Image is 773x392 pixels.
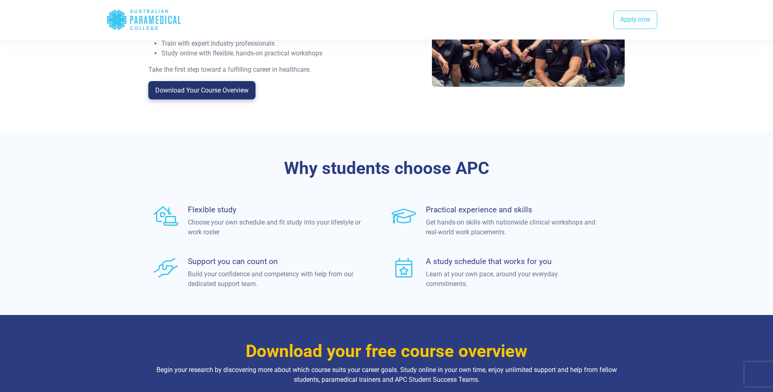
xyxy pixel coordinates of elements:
[426,269,600,289] p: Learn at your own pace, around your everyday commitments.
[148,341,625,362] h3: Download your free course overview
[426,257,600,266] h4: A study schedule that works for you
[188,257,362,266] h4: Support you can count on
[161,39,382,48] li: Train with expert industry professionals
[161,48,382,58] li: Study online with flexible, hands-on practical workshops
[148,81,255,100] a: Download Your Course Overview
[148,365,625,385] p: Begin your research by discovering more about which course suits your career goals. Study online ...
[188,205,362,214] h4: Flexible study
[426,205,600,214] h4: Practical experience and skills
[426,218,600,237] p: Get hands-on skills with nationwide clinical workshops and real-world work placements.
[148,158,625,179] h3: Why students choose APC
[106,7,182,33] div: Australian Paramedical College
[188,269,362,289] p: Build your confidence and competency with help from our dedicated support team.
[148,65,382,75] p: Take the first step toward a fulfilling career in healthcare.
[613,11,657,29] a: Apply now
[188,218,362,237] p: Choose your own schedule and fit study into your lifestyle or work roster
